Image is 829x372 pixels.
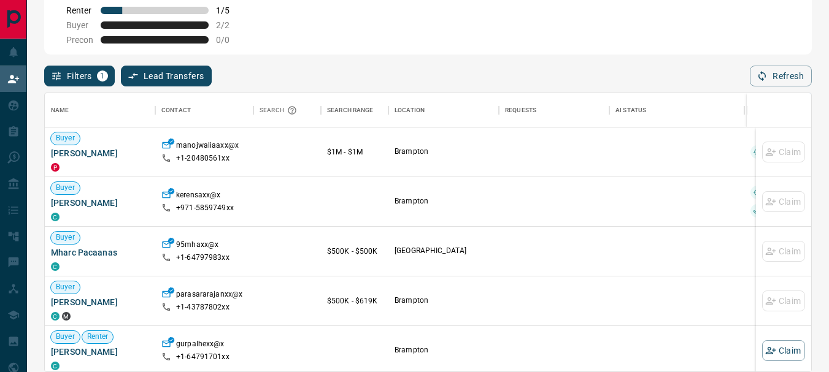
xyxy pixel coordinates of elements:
[51,346,149,358] span: [PERSON_NAME]
[51,163,60,172] div: property.ca
[66,20,93,30] span: Buyer
[327,146,382,158] p: $1M - $1M
[176,352,229,362] p: +1- 64791701xx
[176,203,234,213] p: +971- 5859749xx
[45,93,155,127] div: Name
[51,93,69,127] div: Name
[51,147,149,159] span: [PERSON_NAME]
[327,93,374,127] div: Search Range
[327,295,382,306] p: $500K - $619K
[176,289,242,302] p: parasararajanxx@x
[176,153,229,164] p: +1- 20480561xx
[762,340,805,361] button: Claim
[62,312,71,321] div: mrloft.ca
[395,246,493,256] p: [GEOGRAPHIC_DATA]
[395,196,493,207] p: Brampton
[176,252,229,263] p: +1- 64797983xx
[176,140,239,153] p: manojwaliaaxx@x
[121,66,212,86] button: Lead Transfers
[388,93,499,127] div: Location
[51,296,149,308] span: [PERSON_NAME]
[51,312,60,321] div: condos.ca
[51,133,80,143] span: Buyer
[51,213,60,221] div: condos.ca
[155,93,253,127] div: Contact
[161,93,191,127] div: Contact
[260,93,300,127] div: Search
[51,362,60,370] div: condos.ca
[395,146,493,157] p: Brampton
[98,72,107,80] span: 1
[176,302,229,313] p: +1- 43787802xx
[51,332,80,342] span: Buyer
[395,345,493,355] p: Brampton
[395,295,493,306] p: Brampton
[750,66,812,86] button: Refresh
[615,93,646,127] div: AI Status
[216,6,243,15] span: 1 / 5
[216,35,243,45] span: 0 / 0
[505,93,536,127] div: Requests
[51,282,80,292] span: Buyer
[51,197,149,209] span: [PERSON_NAME]
[51,262,60,271] div: condos.ca
[176,339,225,352] p: gurpalhexx@x
[82,332,114,342] span: Renter
[321,93,388,127] div: Search Range
[44,66,115,86] button: Filters1
[66,35,93,45] span: Precon
[327,246,382,257] p: $500K - $500K
[51,183,80,193] span: Buyer
[216,20,243,30] span: 2 / 2
[51,232,80,243] span: Buyer
[395,93,425,127] div: Location
[499,93,609,127] div: Requests
[176,240,218,252] p: 95mhaxx@x
[176,190,220,203] p: kerensaxx@x
[66,6,93,15] span: Renter
[51,246,149,259] span: Mharc Pacaanas
[609,93,744,127] div: AI Status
